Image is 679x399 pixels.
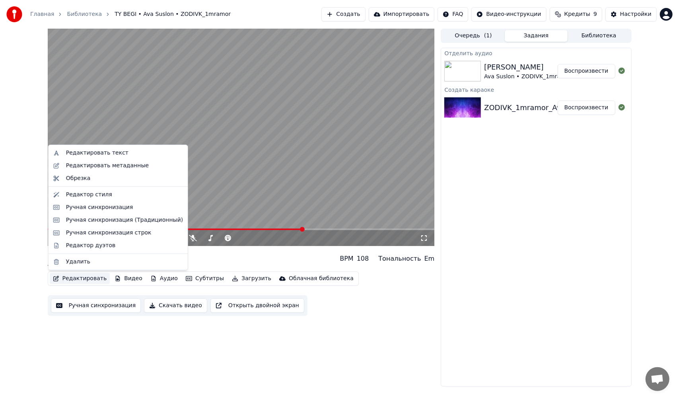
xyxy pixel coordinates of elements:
[484,32,492,40] span: ( 1 )
[505,30,568,42] button: Задания
[30,10,54,18] a: Главная
[66,162,149,170] div: Редактировать метаданные
[210,298,304,313] button: Открыть двойной экран
[48,249,135,260] div: [PERSON_NAME]
[111,273,146,284] button: Видео
[558,64,615,78] button: Воспроизвести
[30,10,231,18] nav: breadcrumb
[66,229,152,237] div: Ручная синхронизация строк
[471,7,546,21] button: Видео-инструкции
[48,260,135,268] div: Ava Suslon • ZODIVK_1mramor
[66,149,128,157] div: Редактировать текст
[66,174,91,182] div: Обрезка
[66,258,90,266] div: Удалить
[147,273,181,284] button: Аудио
[568,30,630,42] button: Библиотека
[605,7,657,21] button: Настройки
[183,273,227,284] button: Субтитры
[378,254,421,263] div: Тональность
[144,298,207,313] button: Скачать видео
[441,85,631,94] div: Создать караоке
[484,102,672,113] div: ZODIVK_1mramor_Ava_Suslon_-_TY_BEGI_79447235
[51,298,141,313] button: Ручная синхронизация
[484,73,572,81] div: Ava Suslon • ZODIVK_1mramor
[50,273,110,284] button: Редактировать
[66,216,183,224] div: Ручная синхронизация (Традиционный)
[357,254,369,263] div: 108
[6,6,22,22] img: youka
[67,10,102,18] a: Библиотека
[484,62,572,73] div: [PERSON_NAME]
[229,273,274,284] button: Загрузить
[558,101,615,115] button: Воспроизвести
[646,367,669,391] a: Открытый чат
[369,7,435,21] button: Импортировать
[340,254,353,263] div: BPM
[289,275,354,283] div: Облачная библиотека
[438,7,468,21] button: FAQ
[66,191,112,199] div: Редактор стиля
[321,7,365,21] button: Создать
[593,10,597,18] span: 9
[620,10,652,18] div: Настройки
[424,254,435,263] div: Em
[442,30,505,42] button: Очередь
[550,7,602,21] button: Кредиты9
[564,10,590,18] span: Кредиты
[66,203,133,211] div: Ручная синхронизация
[66,242,115,250] div: Редактор дуэтов
[115,10,231,18] span: TY BEGI • Ava Suslon • ZODIVK_1mramor
[441,48,631,58] div: Отделить аудио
